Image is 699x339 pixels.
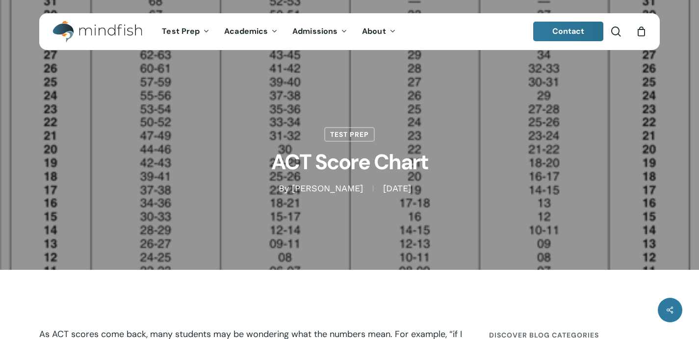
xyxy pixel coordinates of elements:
h1: ACT Score Chart [104,142,595,183]
a: [PERSON_NAME] [292,183,363,193]
iframe: Chatbot [477,266,685,325]
span: By [279,185,289,192]
header: Main Menu [39,13,660,50]
a: Test Prep [324,127,375,142]
nav: Main Menu [155,13,403,50]
a: Contact [533,22,604,41]
span: Admissions [292,26,337,36]
span: Contact [552,26,585,36]
a: About [355,27,403,36]
a: Test Prep [155,27,217,36]
a: Admissions [285,27,355,36]
span: About [362,26,386,36]
span: Test Prep [162,26,200,36]
a: Academics [217,27,285,36]
span: [DATE] [373,185,421,192]
span: Academics [224,26,268,36]
a: Cart [636,26,647,37]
